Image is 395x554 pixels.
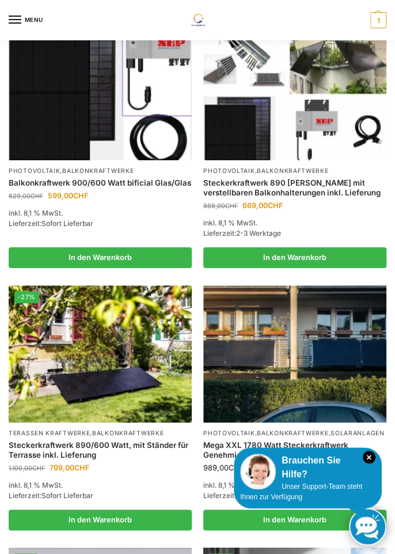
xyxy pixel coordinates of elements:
p: inkl. 8,1 % MwSt. [9,480,192,491]
bdi: 799,00 [50,463,90,472]
img: Steckerkraftwerk 890/600 Watt, mit Ständer für Terrasse inkl. Lieferung [9,285,192,423]
span: CHF [73,191,89,200]
span: Sofort Lieferbar [41,219,93,228]
a: Mega XXL 1780 Watt Steckerkraftwerk Genehmigungsfrei. [203,440,386,461]
img: 860 Watt Komplett mit Balkonhalterung [203,22,386,160]
p: inkl. 8,1 % MwSt. [203,480,386,491]
i: Schließen [363,451,375,463]
a: Photovoltaik [9,167,60,175]
span: CHF [32,464,45,472]
bdi: 989,00 [203,463,244,472]
span: CHF [31,192,43,200]
bdi: 629,00 [9,192,43,200]
p: , [9,167,192,176]
img: Customer service [240,454,276,489]
span: 1 [370,12,386,28]
a: In den Warenkorb legen: „Mega XXL 1780 Watt Steckerkraftwerk Genehmigungsfrei.“ [203,510,386,530]
a: -25%860 Watt Komplett mit Balkonhalterung [203,22,386,160]
a: Balkonkraftwerk 900/600 Watt bificial Glas/Glas [9,178,192,188]
span: Lieferzeit: [203,491,288,500]
a: Balkonkraftwerke [257,429,328,437]
bdi: 1.100,00 [9,464,45,472]
button: Menu [9,12,43,29]
a: Balkonkraftwerke [257,167,328,175]
bdi: 599,00 [48,191,89,200]
a: In den Warenkorb legen: „Balkonkraftwerk 900/600 Watt bificial Glas/Glas“ [9,247,192,267]
a: Balkonkraftwerke [92,429,164,437]
span: Unser Support-Team steht Ihnen zur Verfügung [240,483,362,501]
a: Steckerkraftwerk 890/600 Watt, mit Ständer für Terrasse inkl. Lieferung [9,440,192,461]
span: Lieferzeit: [9,491,93,500]
a: Solaranlagen [331,429,384,437]
a: Photovoltaik [203,167,255,175]
a: In den Warenkorb legen: „Steckerkraftwerk 890/600 Watt, mit Ständer für Terrasse inkl. Lieferung“ [9,510,192,530]
img: 2 Balkonkraftwerke [203,285,386,423]
span: Sofort Lieferbar [41,491,93,500]
span: CHF [268,201,283,210]
a: -27%Steckerkraftwerk 890/600 Watt, mit Ständer für Terrasse inkl. Lieferung [9,285,192,423]
span: Lieferzeit: [9,219,93,228]
span: Lieferzeit: [203,229,281,238]
a: Terassen Kraftwerke [9,429,90,437]
a: -5%Bificiales Hochleistungsmodul [9,22,192,160]
p: , [203,167,386,176]
span: CHF [225,202,238,210]
a: Balkonkraftwerke [62,167,134,175]
span: 2-3 Werktage [236,229,281,238]
img: Bificiales Hochleistungsmodul [9,22,192,160]
a: 1 [367,12,386,28]
p: inkl. 8,1 % MwSt. [203,218,386,228]
a: Photovoltaik [203,429,255,437]
div: Brauchen Sie Hilfe? [240,454,375,481]
bdi: 669,00 [242,201,283,210]
p: , [9,429,192,438]
nav: Cart contents [367,12,386,28]
p: , , [203,429,386,438]
img: Solaranlagen, Speicheranlagen und Energiesparprodukte [184,14,211,27]
bdi: 888,00 [203,202,238,210]
p: inkl. 8,1 % MwSt. [9,208,192,218]
a: Steckerkraftwerk 890 Watt mit verstellbaren Balkonhalterungen inkl. Lieferung [203,178,386,198]
span: CHF [74,463,90,472]
a: In den Warenkorb legen: „Steckerkraftwerk 890 Watt mit verstellbaren Balkonhalterungen inkl. Lief... [203,247,386,267]
span: CHF [229,463,244,472]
